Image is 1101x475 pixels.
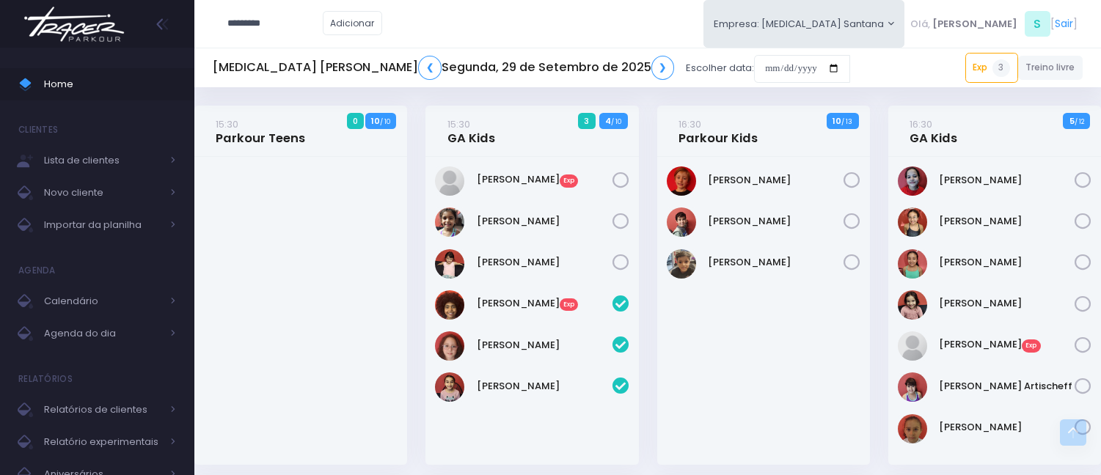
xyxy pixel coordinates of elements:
[965,53,1018,82] a: Exp3
[910,117,957,146] a: 16:30GA Kids
[323,11,383,35] a: Adicionar
[18,256,56,285] h4: Agenda
[380,117,390,126] small: / 10
[910,117,932,131] small: 16:30
[435,290,464,320] img: Lorena Maria Ricco de Almeida Galvão
[841,117,852,126] small: / 13
[1075,117,1084,126] small: / 12
[605,115,611,127] strong: 4
[910,17,930,32] span: Olá,
[898,331,927,361] img: Manuela Peretto
[44,400,161,419] span: Relatórios de clientes
[1022,339,1041,353] span: Exp
[435,249,464,279] img: Manuella Velloso Beio
[611,117,621,126] small: / 10
[477,296,612,311] a: [PERSON_NAME]Exp
[1069,115,1075,127] strong: 5
[347,113,365,129] span: 0
[939,255,1075,270] a: [PERSON_NAME]
[44,292,161,311] span: Calendário
[213,56,674,80] h5: [MEDICAL_DATA] [PERSON_NAME] Segunda, 29 de Setembro de 2025
[708,214,844,229] a: [PERSON_NAME]
[904,7,1083,40] div: [ ]
[1018,56,1083,80] a: Treino livre
[44,216,161,235] span: Importar da planilha
[44,324,161,343] span: Agenda do dia
[1055,16,1073,32] a: Sair
[898,249,927,279] img: Larissa Yamaguchi
[44,183,161,202] span: Novo cliente
[939,379,1075,394] a: [PERSON_NAME] Artischeff
[578,113,596,129] span: 3
[939,420,1075,435] a: [PERSON_NAME]
[435,166,464,196] img: Alícia Saori Martins Gomes
[44,432,161,452] span: Relatório experimentais
[216,117,238,131] small: 15:30
[939,337,1075,352] a: [PERSON_NAME]Exp
[678,117,758,146] a: 16:30Parkour Kids
[447,117,495,146] a: 15:30GA Kids
[667,207,696,237] img: Jorge Lima
[18,115,58,144] h4: Clientes
[678,117,701,131] small: 16:30
[898,207,927,237] img: Isabella Yamaguchi
[939,296,1075,311] a: [PERSON_NAME]
[435,331,464,361] img: Manuella Brandão oliveira
[44,151,161,170] span: Lista de clientes
[18,364,73,394] h4: Relatórios
[708,255,844,270] a: [PERSON_NAME]
[216,117,305,146] a: 15:30Parkour Teens
[667,166,696,196] img: Artur Vernaglia Bagatin
[898,290,927,320] img: Liz Stetz Tavernaro Torres
[477,255,612,270] a: [PERSON_NAME]
[44,75,176,94] span: Home
[435,372,464,402] img: Niara Belisário Cruz
[447,117,470,131] small: 15:30
[371,115,380,127] strong: 10
[477,172,612,187] a: [PERSON_NAME]Exp
[939,214,1075,229] a: [PERSON_NAME]
[898,166,927,196] img: Gabriela Jordão Izumida
[898,372,927,402] img: Manuella Oliveira Artischeff
[833,115,841,127] strong: 10
[1025,11,1050,37] span: S
[708,173,844,188] a: [PERSON_NAME]
[418,56,442,80] a: ❮
[939,173,1075,188] a: [PERSON_NAME]
[932,17,1017,32] span: [PERSON_NAME]
[560,298,579,312] span: Exp
[560,174,579,188] span: Exp
[435,207,464,237] img: Chiara Marques Fantin
[477,379,612,394] a: [PERSON_NAME]
[477,338,612,353] a: [PERSON_NAME]
[213,51,850,85] div: Escolher data:
[667,249,696,279] img: Pedro Henrique Negrão Tateishi
[992,59,1010,77] span: 3
[477,214,612,229] a: [PERSON_NAME]
[898,414,927,443] img: Rafaela tiosso zago
[651,56,675,80] a: ❯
